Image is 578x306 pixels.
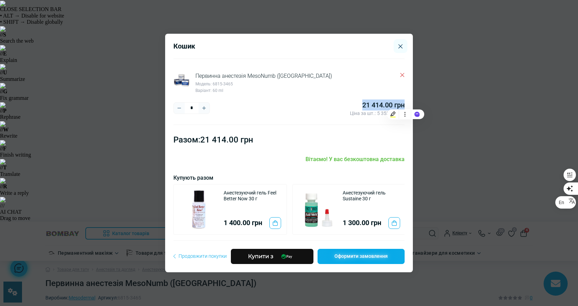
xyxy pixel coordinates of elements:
[276,253,297,260] img: Купити з
[343,219,381,226] div: 1 300.00 грн
[318,249,405,264] a: Оформити замовлення
[248,251,274,262] span: Купити з
[388,217,400,229] button: To cart
[269,217,281,229] button: To cart
[173,252,227,260] span: Продовжити покупки
[231,249,313,264] button: Купити з
[224,219,262,226] div: 1 400.00 грн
